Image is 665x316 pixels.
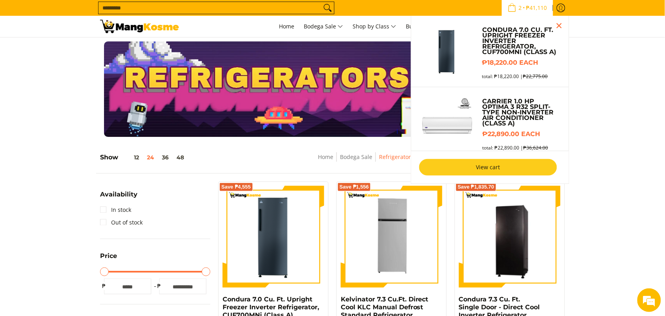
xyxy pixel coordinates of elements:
span: Bodega Sale [304,22,343,32]
span: Price [100,253,117,259]
span: ₱ [155,282,163,290]
a: Shop by Class [349,16,400,37]
button: 48 [173,154,188,161]
span: Shop by Class [353,22,396,32]
button: Close pop up [553,20,565,32]
span: Save ₱1,835.70 [458,185,494,189]
summary: Open [100,253,117,265]
span: Save ₱1,556 [340,185,369,189]
img: Bodega Sale Refrigerator l Mang Kosme: Home Appliances Warehouse Sale [100,20,179,33]
a: View cart [419,159,557,176]
ul: Sub Menu [411,16,569,184]
span: Save ₱4,555 [221,185,251,189]
h6: ₱18,220.00 each [482,59,561,67]
span: ₱41,110 [525,5,548,11]
button: 12 [118,154,143,161]
img: Default Title Condura 7.0 Cu. Ft. Upright Freezer Inverter Refrigerator, CUF700MNi (Class A) [419,24,474,79]
a: Condura 7.0 Cu. Ft. Upright Freezer Inverter Refrigerator, CUF700MNi (Class A) [482,27,561,55]
span: Home [279,22,294,30]
a: Bodega Sale [300,16,347,37]
h6: ₱22,890.00 each [482,130,561,138]
span: total: ₱22,890.00 | [482,145,548,151]
img: Condura 7.3 Cu. Ft. Single Door - Direct Cool Inverter Refrigerator, CSD700SAi (Class A) [459,187,561,286]
a: Bulk Center [402,16,440,37]
a: Out of stock [100,216,143,229]
a: Home [275,16,298,37]
a: In stock [100,204,131,216]
a: Refrigerators [379,153,414,161]
span: 2 [518,5,523,11]
img: Default Title Carrier 1.0 HP Optima 3 R32 Split-Type Non-Inverter Air Conditioner (Class A) [419,95,474,150]
a: Bodega Sale [340,153,372,161]
span: Availability [100,191,137,198]
span: • [505,4,550,12]
h5: Show [100,153,188,161]
a: Carrier 1.0 HP Optima 3 R32 Split-Type Non-Inverter Air Conditioner (Class A) [482,99,561,126]
span: Bulk Center [406,22,437,30]
img: Kelvinator 7.3 Cu.Ft. Direct Cool KLC Manual Defrost Standard Refrigerator (Silver) (Class A) [341,186,442,288]
button: 36 [158,154,173,161]
button: 24 [143,154,158,161]
s: ₱22,775.00 [523,73,548,80]
a: Home [318,153,333,161]
span: total: ₱18,220.00 | [482,73,548,79]
nav: Breadcrumbs [263,152,469,170]
s: ₱36,624.00 [523,144,548,151]
img: Condura 7.0 Cu. Ft. Upright Freezer Inverter Refrigerator, CUF700MNi (Class A) [223,186,324,288]
nav: Main Menu [187,16,565,37]
summary: Open [100,191,137,204]
button: Search [321,2,334,14]
span: ₱ [100,282,108,290]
